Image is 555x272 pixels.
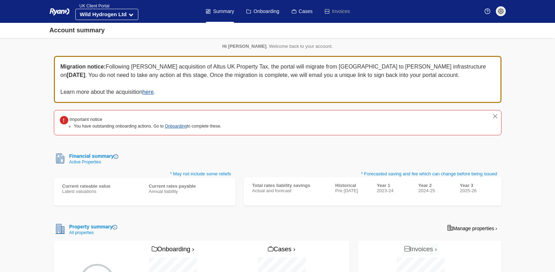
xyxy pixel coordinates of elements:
div: 2024-25 [418,188,452,193]
div: Total rates liability savings [252,183,327,188]
b: [DATE] [67,72,85,78]
div: Actual and forecast [252,188,327,193]
p: * Forecasted saving and fee which can change before being issued [244,170,502,177]
div: Year 3 [460,183,493,188]
div: Important notice [70,116,222,123]
button: Wild Hydrogen Ltd [75,9,138,20]
p: * May not include some reliefs [54,170,235,178]
li: You have outstanding onboarding actions. Go to to complete these. [74,123,222,129]
img: Help [485,8,490,14]
a: here [143,89,154,95]
div: 2025-26 [460,188,493,193]
div: Latest valuations [62,189,140,194]
button: close [492,113,498,119]
div: Year 1 [377,183,410,188]
div: Current rates payable [149,183,227,189]
p: . Welcome back to your account. [54,44,502,49]
div: Year 2 [418,183,452,188]
strong: Hi [PERSON_NAME] [222,44,266,49]
div: Active Properties [67,160,119,164]
b: Migration notice: [61,64,106,70]
div: Financial summary [67,153,119,160]
a: Cases › [266,244,297,255]
div: Following [PERSON_NAME] acquisition of Altus UK Property Tax, the portal will migrate from [GEOGR... [54,56,502,103]
strong: Wild Hydrogen Ltd [80,11,127,17]
div: Current rateable value [62,183,140,189]
div: All properties [67,231,118,235]
a: Onboarding › [150,244,196,255]
div: Pre [DATE] [335,188,368,193]
span: UK Client Portal [75,4,109,8]
img: settings [498,8,504,14]
a: Manage properties › [443,222,501,234]
div: Account summary [50,26,105,35]
div: Annual liability [149,189,227,194]
div: Property summary [67,223,118,231]
div: Historical [335,183,368,188]
a: Onboarding [165,124,187,129]
div: 2023-24 [377,188,410,193]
